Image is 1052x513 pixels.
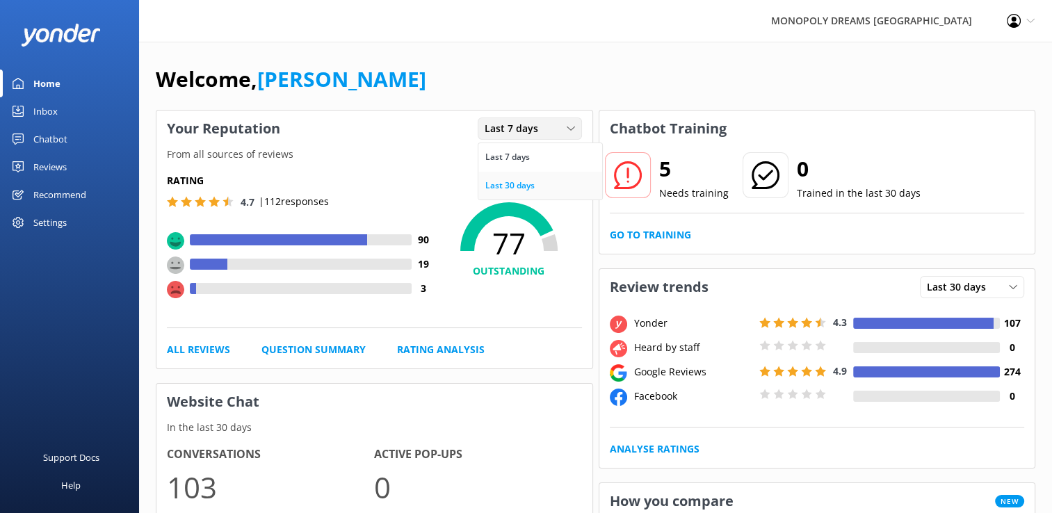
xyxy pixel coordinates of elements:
p: Trained in the last 30 days [797,186,921,201]
h4: 19 [412,256,436,272]
div: Last 7 days [485,150,530,164]
p: 0 [374,464,581,510]
h3: Your Reputation [156,111,291,147]
h3: Review trends [599,269,719,305]
span: 4.7 [241,195,254,209]
div: Inbox [33,97,58,125]
div: Chatbot [33,125,67,153]
h4: 90 [412,232,436,247]
div: Recommend [33,181,86,209]
h4: 107 [1000,316,1024,331]
div: Facebook [631,389,756,404]
div: Google Reviews [631,364,756,380]
h4: Active Pop-ups [374,446,581,464]
span: 4.3 [833,316,847,329]
img: yonder-white-logo.png [21,24,101,47]
h4: OUTSTANDING [436,263,582,279]
h4: 0 [1000,340,1024,355]
div: Settings [33,209,67,236]
div: Reviews [33,153,67,181]
span: 4.9 [833,364,847,377]
span: 77 [436,226,582,261]
h4: 274 [1000,364,1024,380]
a: Go to Training [610,227,691,243]
p: | 112 responses [259,194,329,209]
a: [PERSON_NAME] [257,65,426,93]
span: Last 7 days [485,121,547,136]
p: Needs training [659,186,729,201]
div: Help [61,471,81,499]
h5: Rating [167,173,436,188]
p: 103 [167,464,374,510]
a: All Reviews [167,342,230,357]
h2: 5 [659,152,729,186]
h4: 0 [1000,389,1024,404]
div: Support Docs [43,443,99,471]
div: Heard by staff [631,340,756,355]
p: From all sources of reviews [156,147,592,162]
h1: Welcome, [156,63,426,96]
h4: 3 [412,281,436,296]
p: NPS [436,173,582,188]
span: Last 30 days [927,279,994,295]
div: Home [33,70,60,97]
div: Yonder [631,316,756,331]
a: Rating Analysis [397,342,485,357]
a: Question Summary [261,342,366,357]
p: In the last 30 days [156,420,592,435]
h2: 0 [797,152,921,186]
h3: Chatbot Training [599,111,737,147]
a: Analyse Ratings [610,441,699,457]
h3: Website Chat [156,384,592,420]
h4: Conversations [167,446,374,464]
div: Last 30 days [485,179,535,193]
span: New [995,495,1024,507]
